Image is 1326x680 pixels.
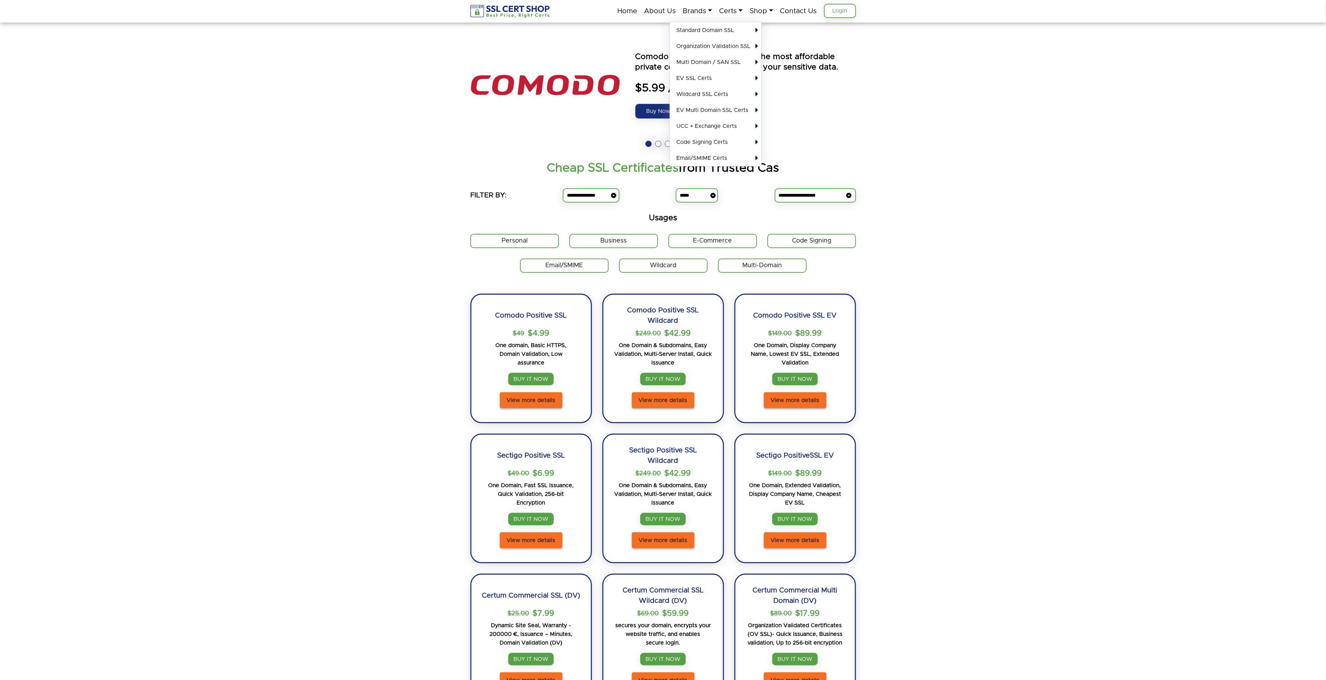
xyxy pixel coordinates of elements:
[547,162,679,174] strong: Cheap SSL Certificates
[768,328,792,339] p: $149.00
[767,234,856,248] label: Code Signing
[470,190,506,200] h5: FILTER BY:
[824,4,856,18] a: Login
[640,373,686,385] a: BUY IT NOW
[668,234,757,248] label: E-Commerce
[772,373,818,385] a: BUY IT NOW
[482,621,580,647] p: Dynamic Site Seal, Warranty - 200000 €, Issuance – Minutes, Domain Validation (DV)
[772,653,818,665] a: BUY IT NOW
[753,305,837,326] h2: Comodo Positive SSL EV
[632,392,694,408] a: View more details
[670,70,761,86] a: EV SSL Certs
[614,305,713,326] h2: Comodo Positive SSL Wildcard
[614,445,713,466] h2: Sectigo Positive SSL Wildcard
[768,468,792,479] p: $149.00
[662,608,689,619] span: $59.99
[670,150,761,166] a: Email/SMIME Certs
[500,532,562,548] a: View more details
[772,513,818,525] a: BUY IT NOW
[495,305,567,326] h2: Comodo Positive SSL
[719,4,743,18] a: Certs
[746,341,845,367] p: One Domain, Display Company Name, Lowest EV SSL, Extended Validation
[482,585,580,606] h2: Certum Commercial SSL (DV)
[637,608,659,619] p: $69.00
[640,653,686,665] a: BUY IT NOW
[780,4,817,18] a: Contact Us
[470,234,559,248] label: Personal
[670,22,761,38] a: Standard Domain SSL
[614,621,713,647] p: secures your domain, encrypts your website traffic, and enables secure login.
[771,608,792,619] p: $89.00
[635,81,856,95] span: $5.99 / Year
[614,585,713,606] h2: Certum Commercial SSL Wildcard (DV)
[508,608,529,619] p: $25.00
[746,585,845,606] h2: Certum Commercial Multi Domain (DV)
[508,373,554,385] a: BUY IT NOW
[496,341,567,367] p: One domain, Basic HTTPS, Domain Validation, Low assurance
[756,445,834,466] h2: Sectigo PositiveSSL EV
[640,513,686,525] a: BUY IT NOW
[497,445,565,466] h2: Sectigo Positive SSL
[670,86,761,102] a: Wildcard SSL Certs
[670,134,761,150] a: Code Signing Certs
[635,328,661,339] p: $249.00
[614,481,713,507] p: One Domain & Subdomains, Easy Validation, Multi-Server Install, Quick Issuance
[632,532,694,548] a: View more details
[520,259,608,273] label: Email/SMIME
[670,118,761,134] a: UCC + Exchange Certs
[470,5,551,18] img: sslcertshop-logo
[664,468,691,479] span: $42.99
[635,52,856,73] p: Comodo Positive SSL is among the most affordable private certificate for encrypting your sensitiv...
[670,54,761,70] a: Multi Domain / SAN SSL
[635,468,661,479] p: $249.00
[508,653,554,665] a: BUY IT NOW
[796,608,820,619] span: $17.99
[614,341,713,367] p: One Domain & Subdomains, Easy Validation, Multi-Server Install, Quick Issuance
[470,33,620,137] img: the positive ssl logo is shown above an orange and blue text that says power by seo
[796,468,822,479] span: $89.99
[644,4,676,18] a: About Us
[750,4,773,18] a: Shop
[470,213,856,223] h5: Usages
[617,4,637,18] a: Home
[619,259,707,273] label: Wildcard
[746,481,845,507] p: One Domain, Extended Validation, Display Company Name, Cheapest EV SSL
[670,102,761,118] a: EV Multi Domain SSL Certs
[764,392,826,408] a: View more details
[513,328,524,339] p: $49
[508,513,554,525] a: BUY IT NOW
[482,481,580,507] p: One Domain, Fast SSL Issuance, Quick Validation, 256-bit Encryption
[718,259,806,273] label: Multi-Domain
[508,468,529,479] p: $49.00
[533,608,554,619] span: $7.99
[796,328,822,339] span: $89.99
[764,532,826,548] a: View more details
[664,328,691,339] span: $42.99
[569,234,658,248] label: Business
[500,392,562,408] a: View more details
[683,4,712,18] a: Brands
[635,104,682,118] a: Buy Now
[528,328,549,339] span: $4.99
[746,621,845,647] p: Organization Validated Certificates (OV SSL)- Quick Issuance, Business validation, Up to 256-bit ...
[670,38,761,54] a: Organization Validation SSL
[533,468,554,479] span: $6.99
